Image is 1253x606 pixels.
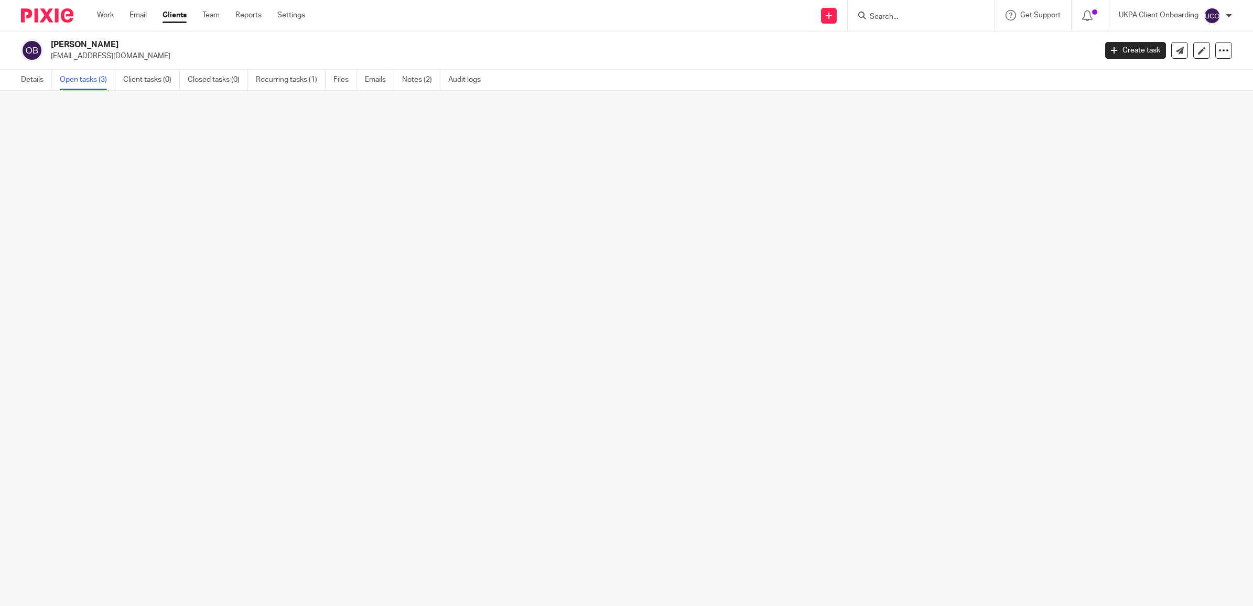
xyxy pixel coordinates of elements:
[402,70,440,90] a: Notes (2)
[1119,10,1198,20] p: UKPA Client Onboarding
[256,70,326,90] a: Recurring tasks (1)
[51,51,1089,61] p: [EMAIL_ADDRESS][DOMAIN_NAME]
[202,10,220,20] a: Team
[97,10,114,20] a: Work
[277,10,305,20] a: Settings
[1204,7,1220,24] img: svg%3E
[21,70,52,90] a: Details
[60,70,115,90] a: Open tasks (3)
[129,10,147,20] a: Email
[365,70,394,90] a: Emails
[333,70,357,90] a: Files
[869,13,963,22] input: Search
[1105,42,1166,59] a: Create task
[1193,42,1210,59] a: Edit client
[1171,42,1188,59] a: Send new email
[235,10,262,20] a: Reports
[51,39,882,50] h2: [PERSON_NAME]
[21,39,43,61] img: svg%3E
[21,8,73,23] img: Pixie
[448,70,489,90] a: Audit logs
[188,70,248,90] a: Closed tasks (0)
[123,70,180,90] a: Client tasks (0)
[163,10,187,20] a: Clients
[1020,12,1061,19] span: Get Support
